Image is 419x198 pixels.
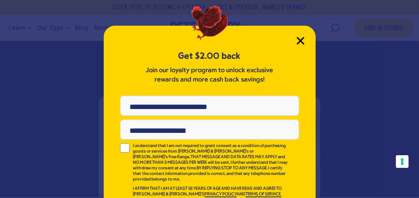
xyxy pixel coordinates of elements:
p: I AFFIRM THAT I AM AT LEAST 18 YEARS OF AGE AND HAVE READ AND AGREE TO [PERSON_NAME] & [PERSON_NA... [133,186,289,197]
button: Close Modal [297,37,304,45]
a: PRIVACY POLICY [204,192,237,197]
p: Join our loyalty program to unlock exclusive rewards and more cash back savings! [144,66,275,84]
button: Your consent preferences for tracking technologies [396,155,409,168]
input: I understand that I am not required to grant consent as a condition of purchasing goods or servic... [120,143,129,153]
p: I understand that I am not required to grant consent as a condition of purchasing goods or servic... [133,143,289,182]
a: TERMS OF SERVICE. [246,192,281,197]
h5: Get $2.00 back [120,50,299,62]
